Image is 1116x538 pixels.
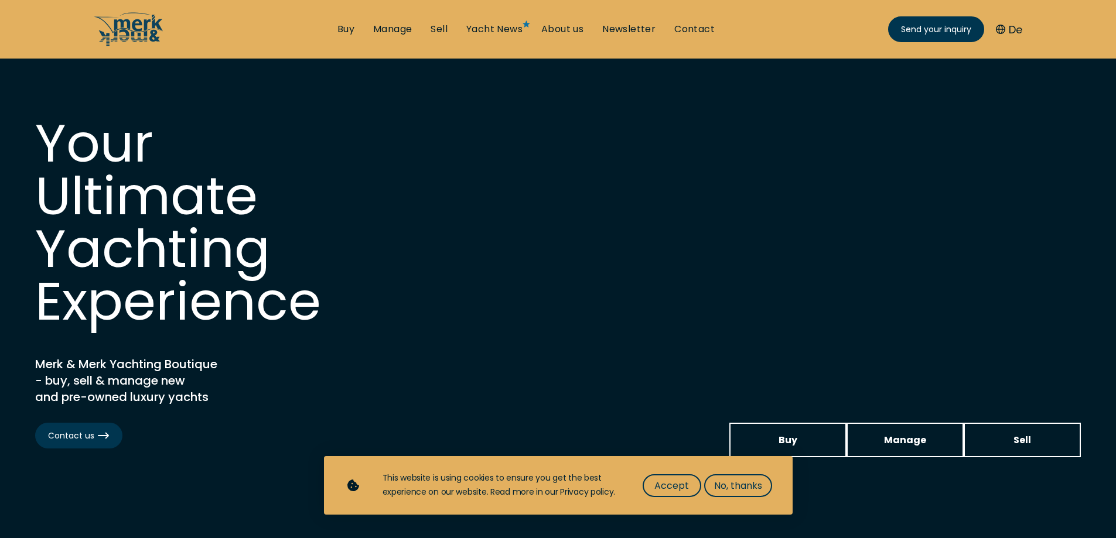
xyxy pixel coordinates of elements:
a: Sell [431,23,448,36]
a: Sell [964,423,1081,457]
button: No, thanks [704,474,772,497]
span: Buy [779,433,797,447]
button: Accept [643,474,701,497]
button: De [996,22,1022,37]
a: About us [541,23,583,36]
span: Contact us [48,430,110,442]
a: Contact [674,23,715,36]
div: This website is using cookies to ensure you get the best experience on our website. Read more in ... [383,471,619,499]
a: Manage [373,23,412,36]
span: No, thanks [714,478,762,493]
a: Buy [337,23,354,36]
h1: Your Ultimate Yachting Experience [35,117,387,328]
a: Send your inquiry [888,16,984,42]
span: Send your inquiry [901,23,971,36]
a: Manage [847,423,964,457]
a: Buy [729,423,847,457]
a: Privacy policy [560,486,613,498]
span: Sell [1013,433,1031,447]
a: Yacht News [466,23,523,36]
span: Accept [654,478,689,493]
a: Newsletter [602,23,656,36]
h2: Merk & Merk Yachting Boutique - buy, sell & manage new and pre-owned luxury yachts [35,356,328,405]
a: Contact us [35,423,122,448]
span: Manage [884,433,926,447]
